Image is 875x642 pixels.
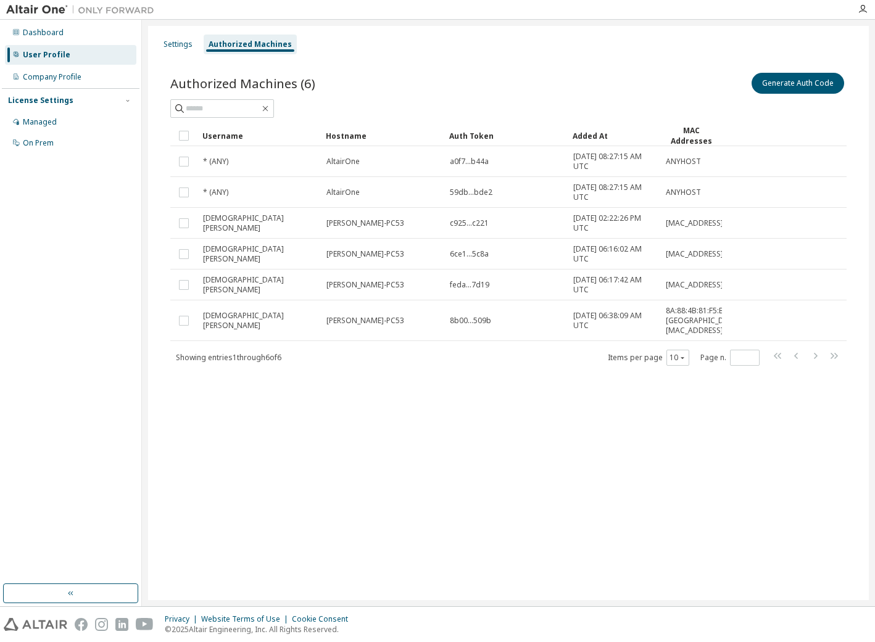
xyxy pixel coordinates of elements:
[608,350,689,366] span: Items per page
[450,218,489,228] span: c925...c221
[666,218,723,228] span: [MAC_ADDRESS]
[165,614,201,624] div: Privacy
[202,126,316,146] div: Username
[450,280,489,290] span: feda...7d19
[203,244,315,264] span: [DEMOGRAPHIC_DATA][PERSON_NAME]
[666,306,740,335] span: 8A:88:4B:81:F5:B0 , [GEOGRAPHIC_DATA][MAC_ADDRESS]
[115,618,128,631] img: linkedin.svg
[326,316,404,326] span: [PERSON_NAME]-PC53
[665,125,717,146] div: MAC Addresses
[6,4,160,16] img: Altair One
[326,187,360,197] span: AltairOne
[573,213,655,233] span: [DATE] 02:22:26 PM UTC
[666,157,701,167] span: ANYHOST
[752,73,844,94] button: Generate Auth Code
[23,28,64,38] div: Dashboard
[666,280,723,290] span: [MAC_ADDRESS]
[450,187,492,197] span: 59db...bde2
[666,249,723,259] span: [MAC_ADDRESS]
[666,187,701,197] span: ANYHOST
[326,126,439,146] div: Hostname
[23,138,54,148] div: On Prem
[449,126,563,146] div: Auth Token
[176,352,281,363] span: Showing entries 1 through 6 of 6
[203,275,315,295] span: [DEMOGRAPHIC_DATA][PERSON_NAME]
[450,316,491,326] span: 8b00...509b
[670,353,686,363] button: 10
[573,244,655,264] span: [DATE] 06:16:02 AM UTC
[700,350,760,366] span: Page n.
[326,249,404,259] span: [PERSON_NAME]-PC53
[75,618,88,631] img: facebook.svg
[23,50,70,60] div: User Profile
[170,75,315,92] span: Authorized Machines (6)
[209,39,292,49] div: Authorized Machines
[573,311,655,331] span: [DATE] 06:38:09 AM UTC
[136,618,154,631] img: youtube.svg
[573,126,655,146] div: Added At
[203,213,315,233] span: [DEMOGRAPHIC_DATA][PERSON_NAME]
[573,275,655,295] span: [DATE] 06:17:42 AM UTC
[326,218,404,228] span: [PERSON_NAME]-PC53
[450,157,489,167] span: a0f7...b44a
[164,39,193,49] div: Settings
[450,249,489,259] span: 6ce1...5c8a
[201,614,292,624] div: Website Terms of Use
[165,624,355,635] p: © 2025 Altair Engineering, Inc. All Rights Reserved.
[203,311,315,331] span: [DEMOGRAPHIC_DATA][PERSON_NAME]
[23,117,57,127] div: Managed
[573,152,655,171] span: [DATE] 08:27:15 AM UTC
[326,157,360,167] span: AltairOne
[573,183,655,202] span: [DATE] 08:27:15 AM UTC
[8,96,73,105] div: License Settings
[292,614,355,624] div: Cookie Consent
[23,72,81,82] div: Company Profile
[203,187,228,197] span: * (ANY)
[95,618,108,631] img: instagram.svg
[4,618,67,631] img: altair_logo.svg
[326,280,404,290] span: [PERSON_NAME]-PC53
[203,157,228,167] span: * (ANY)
